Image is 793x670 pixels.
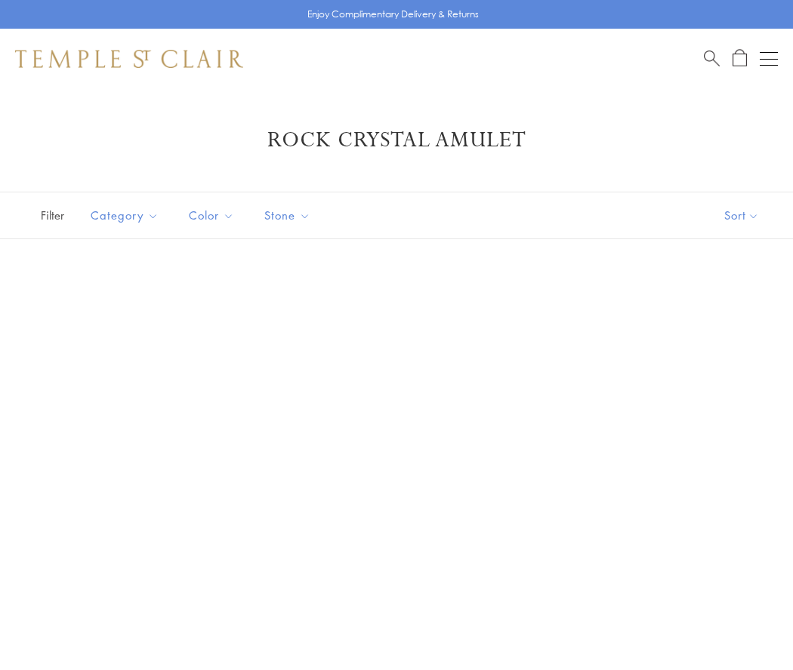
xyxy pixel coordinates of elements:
[253,198,322,232] button: Stone
[733,49,747,68] a: Open Shopping Bag
[38,127,755,154] h1: Rock Crystal Amulet
[83,206,170,225] span: Category
[181,206,245,225] span: Color
[15,50,243,68] img: Temple St. Clair
[690,192,793,238] button: Show sort by
[760,50,778,68] button: Open navigation
[307,7,479,22] p: Enjoy Complimentary Delivery & Returns
[257,206,322,225] span: Stone
[704,49,720,68] a: Search
[79,198,170,232] button: Category
[177,198,245,232] button: Color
